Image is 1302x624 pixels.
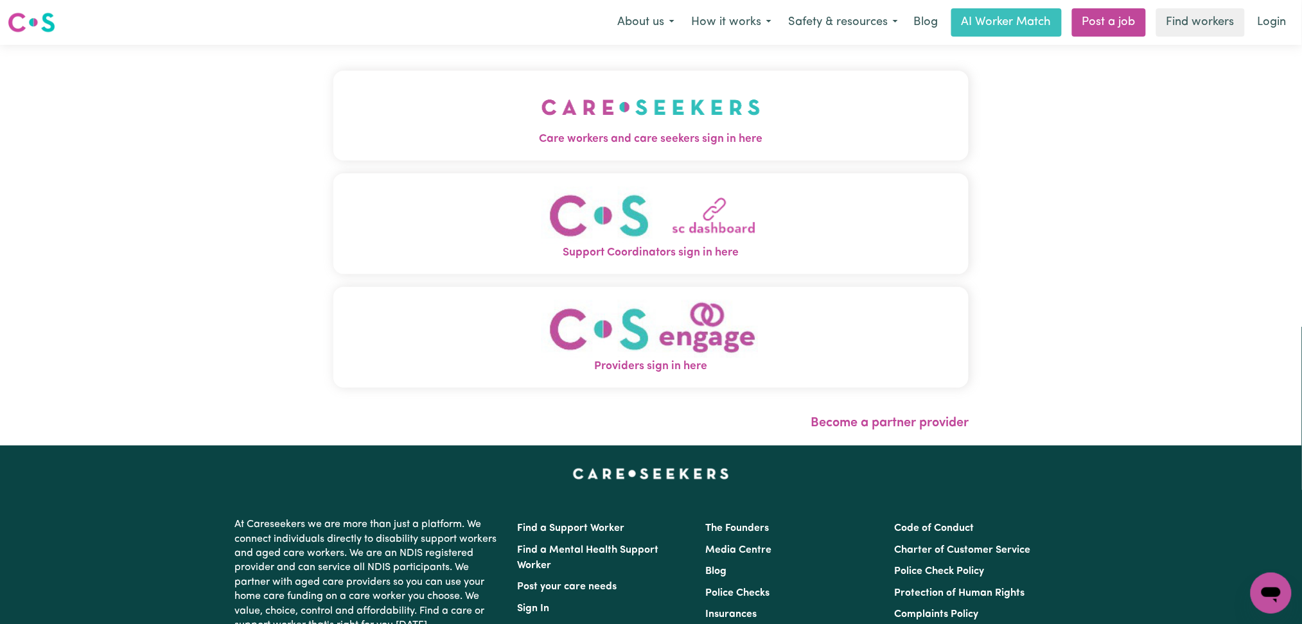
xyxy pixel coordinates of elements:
a: Post a job [1072,8,1146,37]
button: Providers sign in here [333,287,969,388]
a: The Founders [706,523,770,533]
a: Sign In [518,603,550,614]
a: Insurances [706,609,757,620]
a: Complaints Policy [894,609,978,620]
button: Care workers and care seekers sign in here [333,71,969,160]
a: Charter of Customer Service [894,545,1030,555]
a: Find workers [1156,8,1245,37]
button: Safety & resources [780,9,906,36]
a: Careseekers logo [8,8,55,37]
a: Police Check Policy [894,566,984,576]
iframe: Button to launch messaging window [1251,573,1292,614]
a: Login [1250,8,1294,37]
a: Media Centre [706,545,772,555]
button: Support Coordinators sign in here [333,173,969,274]
span: Providers sign in here [333,358,969,375]
a: Code of Conduct [894,523,974,533]
a: Find a Mental Health Support Worker [518,545,659,571]
button: How it works [683,9,780,36]
a: AI Worker Match [951,8,1062,37]
a: Police Checks [706,588,770,598]
a: Protection of Human Rights [894,588,1025,598]
a: Careseekers home page [573,469,729,479]
a: Blog [906,8,946,37]
button: About us [609,9,683,36]
span: Support Coordinators sign in here [333,245,969,261]
a: Find a Support Worker [518,523,625,533]
a: Become a partner provider [811,417,969,429]
a: Post your care needs [518,582,617,592]
img: Careseekers logo [8,11,55,34]
span: Care workers and care seekers sign in here [333,131,969,148]
a: Blog [706,566,727,576]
